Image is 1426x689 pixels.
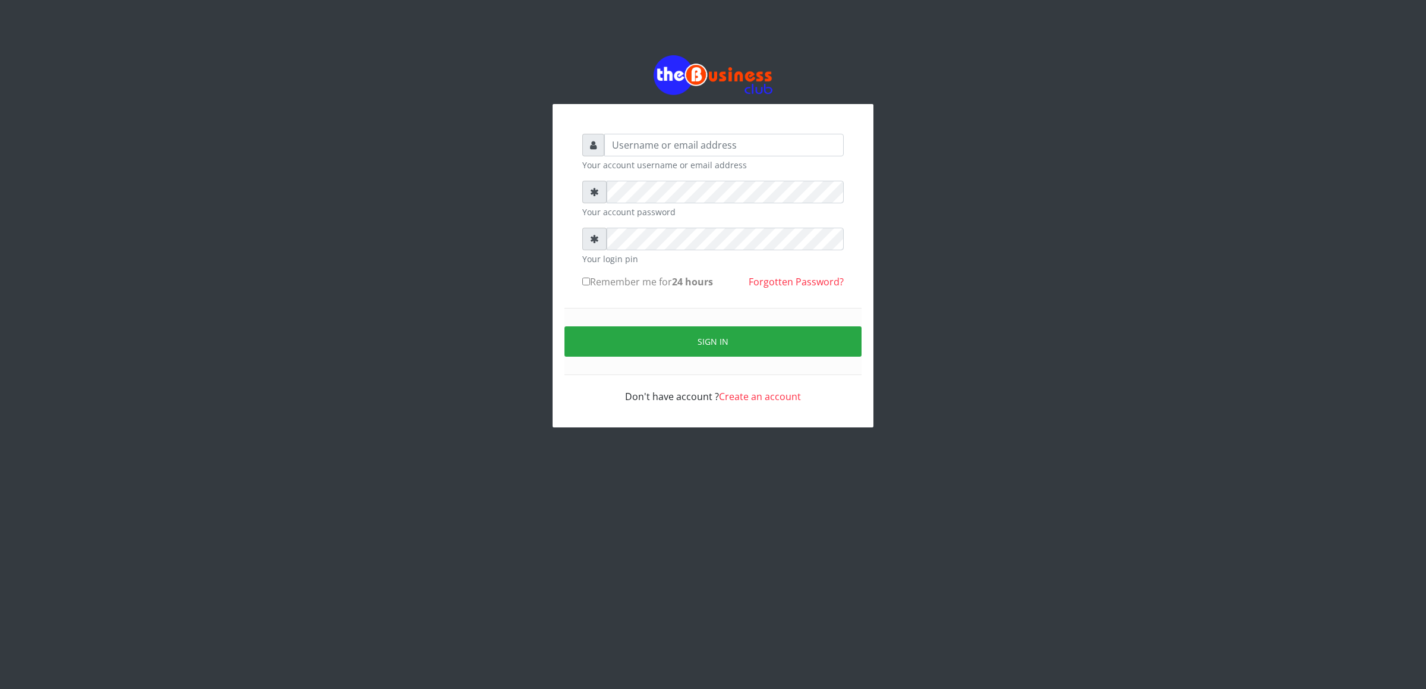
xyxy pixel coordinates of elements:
input: Username or email address [604,134,844,156]
a: Forgotten Password? [749,275,844,288]
a: Create an account [719,390,801,403]
input: Remember me for24 hours [582,278,590,285]
label: Remember me for [582,275,713,289]
small: Your account password [582,206,844,218]
small: Your login pin [582,253,844,265]
small: Your account username or email address [582,159,844,171]
b: 24 hours [672,275,713,288]
div: Don't have account ? [582,375,844,404]
button: Sign in [564,326,862,357]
